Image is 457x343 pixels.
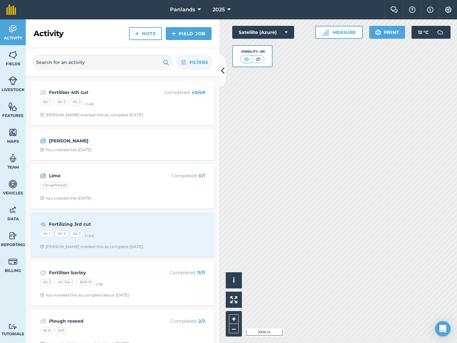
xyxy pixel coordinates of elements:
[390,6,398,13] img: Two speech bubbles overlapping with the left bubble in the forefront
[85,234,94,238] small: (+ 44 )
[40,317,46,325] img: svg+xml;base64,PD94bWwgdmVyc2lvbj0iMS4wIiBlbmNvZGluZz0idXRmLTgiPz4KPCEtLSBHZW5lcmF0b3I6IEFkb2JlIE...
[315,26,363,39] button: Measure
[40,220,46,228] img: svg+xml;base64,PD94bWwgdmVyc2lvbj0iMS4wIiBlbmNvZGluZz0idXRmLTgiPz4KPCEtLSBHZW5lcmF0b3I6IEFkb2JlIE...
[135,30,139,37] img: svg+xml;base64,PHN2ZyB4bWxucz0iaHR0cDovL3d3dy53My5vcmcvMjAwMC9zdmciIHdpZHRoPSIxNCIgaGVpZ2h0PSIyNC...
[55,327,67,334] div: Sk9
[229,324,239,333] button: –
[176,55,213,70] button: Filters
[408,6,416,13] img: A question mark icon
[8,205,17,215] img: svg+xml;base64,PD94bWwgdmVyc2lvbj0iMS4wIiBlbmNvZGluZz0idXRmLTgiPz4KPCEtLSBHZW5lcmF0b3I6IEFkb2JlIE...
[230,296,237,303] img: Four arrows, one pointing top left, one top right, one bottom right and the last bottom left
[189,59,208,66] span: Filters
[40,196,44,200] img: Clock with arrow pointing clockwise
[40,293,129,298] div: You marked this as complete about [DATE]
[197,270,205,275] strong: 11 / 11
[243,56,251,62] img: svg+xml;base64,PHN2ZyB4bWxucz0iaHR0cDovL3d3dy53My5vcmcvMjAwMC9zdmciIHdpZHRoPSI1MCIgaGVpZ2h0PSI0MC...
[213,6,225,14] span: 2025
[435,321,451,337] div: Open Intercom Messenger
[40,327,54,334] div: Sk 6
[8,50,17,60] img: svg+xml;base64,PHN2ZyB4bWxucz0iaHR0cDovL3d3dy53My5vcmcvMjAwMC9zdmciIHdpZHRoPSI1NiIgaGVpZ2h0PSI2MC...
[8,76,17,86] img: svg+xml;base64,PD94bWwgdmVyc2lvbj0iMS4wIiBlbmNvZGluZz0idXRmLTgiPz4KPCEtLSBHZW5lcmF0b3I6IEFkb2JlIE...
[163,58,169,66] img: svg+xml;base64,PHN2ZyB4bWxucz0iaHR0cDovL3d3dy53My5vcmcvMjAwMC9zdmciIHdpZHRoPSIxOSIgaGVpZ2h0PSIyNC...
[55,99,68,105] div: Ab 2
[85,102,94,106] small: (+ 45 )
[70,99,84,105] div: Ab 3
[154,172,205,179] p: Completed :
[40,196,91,201] div: You created this [DATE]
[170,6,195,14] span: Panlands
[40,88,46,96] img: svg+xml;base64,PD94bWwgdmVyc2lvbj0iMS4wIiBlbmNvZGluZz0idXRmLTgiPz4KPCEtLSBHZW5lcmF0b3I6IEFkb2JlIE...
[240,49,265,54] div: Visibility: On
[49,137,151,144] strong: [PERSON_NAME]
[70,231,84,237] div: Ab 3
[40,182,70,189] div: Cleughheads
[8,257,17,266] img: svg+xml;base64,PD94bWwgdmVyc2lvbj0iMS4wIiBlbmNvZGluZz0idXRmLTgiPz4KPCEtLSBHZW5lcmF0b3I6IEFkb2JlIE...
[8,179,17,189] img: svg+xml;base64,PD94bWwgdmVyc2lvbj0iMS4wIiBlbmNvZGluZz0idXRmLTgiPz4KPCEtLSBHZW5lcmF0b3I6IEFkb2JlIE...
[8,153,17,163] img: svg+xml;base64,PD94bWwgdmVyc2lvbj0iMS4wIiBlbmNvZGluZz0idXRmLTgiPz4KPCEtLSBHZW5lcmF0b3I6IEFkb2JlIE...
[49,221,151,228] strong: Fertilizing 3rd cut
[40,244,143,249] div: [PERSON_NAME] marked this as complete [DATE]
[154,89,205,96] p: Completed :
[8,231,17,241] img: svg+xml;base64,PD94bWwgdmVyc2lvbj0iMS4wIiBlbmNvZGluZz0idXRmLTgiPz4KPCEtLSBHZW5lcmF0b3I6IEFkb2JlIE...
[6,5,16,15] img: fieldmargin Logo
[254,56,262,62] img: svg+xml;base64,PHN2ZyB4bWxucz0iaHR0cDovL3d3dy53My5vcmcvMjAwMC9zdmciIHdpZHRoPSI1MCIgaGVpZ2h0PSI0MC...
[49,172,151,179] strong: Lime
[40,113,44,117] img: Clock with arrow pointing clockwise
[49,317,151,325] strong: Plough reseed
[40,244,44,249] img: Clock with arrow pointing clockwise
[375,28,381,36] img: svg+xml;base64,PHN2ZyB4bWxucz0iaHR0cDovL3d3dy53My5vcmcvMjAwMC9zdmciIHdpZHRoPSIxOSIgaGVpZ2h0PSIyNC...
[40,231,53,237] div: Ab 1
[199,173,205,179] strong: 0 / 1
[8,324,17,330] img: svg+xml;base64,PD94bWwgdmVyc2lvbj0iMS4wIiBlbmNvZGluZz0idXRmLTgiPz4KPCEtLSBHZW5lcmF0b3I6IEFkb2JlIE...
[129,27,162,40] a: Note
[154,269,205,276] p: Completed :
[198,318,205,324] strong: 2 / 2
[412,26,451,39] button: 12 °C
[8,102,17,111] img: svg+xml;base64,PHN2ZyB4bWxucz0iaHR0cDovL3d3dy53My5vcmcvMjAwMC9zdmciIHdpZHRoPSI1NiIgaGVpZ2h0PSI2MC...
[172,30,176,37] img: svg+xml;base64,PHN2ZyB4bWxucz0iaHR0cDovL3d3dy53My5vcmcvMjAwMC9zdmciIHdpZHRoPSIxNCIgaGVpZ2h0PSIyNC...
[166,27,212,40] a: Field Job
[40,172,46,180] img: svg+xml;base64,PD94bWwgdmVyc2lvbj0iMS4wIiBlbmNvZGluZz0idXRmLTgiPz4KPCEtLSBHZW5lcmF0b3I6IEFkb2JlIE...
[8,128,17,137] img: svg+xml;base64,PHN2ZyB4bWxucz0iaHR0cDovL3d3dy53My5vcmcvMjAwMC9zdmciIHdpZHRoPSI1NiIgaGVpZ2h0PSI2MC...
[40,99,53,105] div: Ab 1
[32,55,173,70] input: Search for an activity
[40,279,54,286] div: Ab 5
[35,133,210,156] a: [PERSON_NAME]Clock with arrow pointing clockwiseYou created this [DATE]
[77,279,94,286] div: BSR 13
[35,216,210,253] a: Fertilizing 3rd cutAb 1Ab 2Ab 3(+44)Clock with arrow pointing clockwise[PERSON_NAME] marked this ...
[418,26,429,39] span: 12 ° C
[40,293,44,297] img: Clock with arrow pointing clockwise
[40,137,46,145] img: svg+xml;base64,PD94bWwgdmVyc2lvbj0iMS4wIiBlbmNvZGluZz0idXRmLTgiPz4KPCEtLSBHZW5lcmF0b3I6IEFkb2JlIE...
[229,314,239,324] button: +
[154,317,205,325] p: Completed :
[55,231,68,237] div: Ab 2
[40,269,46,276] img: svg+xml;base64,PD94bWwgdmVyc2lvbj0iMS4wIiBlbmNvZGluZz0idXRmLTgiPz4KPCEtLSBHZW5lcmF0b3I6IEFkb2JlIE...
[322,29,329,36] img: Ruler icon
[35,265,210,302] a: Fertiliser barleyCompleted: 11/11Ab 5Ab Top 1BSR 13(+8)Clock with arrow pointing clockwiseYou mar...
[434,26,447,39] img: svg+xml;base64,PD94bWwgdmVyc2lvbj0iMS4wIiBlbmNvZGluZz0idXRmLTgiPz4KPCEtLSBHZW5lcmF0b3I6IEFkb2JlIE...
[35,168,210,205] a: LimeCompleted: 0/1CleughheadsClock with arrow pointing clockwiseYou created this [DATE]
[55,279,76,286] div: Ab Top 1
[40,147,91,152] div: You created this [DATE]
[40,148,44,152] img: Clock with arrow pointing clockwise
[233,276,235,284] span: i
[444,6,452,13] img: A cog icon
[369,26,405,39] button: Print
[49,89,151,96] strong: Fertiliser 4th cut
[192,89,205,95] strong: 48 / 48
[232,26,294,39] button: Satellite (Azure)
[96,282,103,286] small: (+ 8 )
[49,269,151,276] strong: Fertiliser barley
[40,112,143,118] div: [PERSON_NAME] marked this as complete [DATE]
[8,24,17,34] img: svg+xml;base64,PD94bWwgdmVyc2lvbj0iMS4wIiBlbmNvZGluZz0idXRmLTgiPz4KPCEtLSBHZW5lcmF0b3I6IEFkb2JlIE...
[226,272,242,288] button: i
[35,85,210,121] a: Fertiliser 4th cutCompleted: 48/48Ab 1Ab 2Ab 3(+45)Clock with arrow pointing clockwise[PERSON_NAM...
[34,28,64,39] h2: Activity
[427,6,433,14] img: svg+xml;base64,PHN2ZyB4bWxucz0iaHR0cDovL3d3dy53My5vcmcvMjAwMC9zdmciIHdpZHRoPSIxNyIgaGVpZ2h0PSIxNy...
